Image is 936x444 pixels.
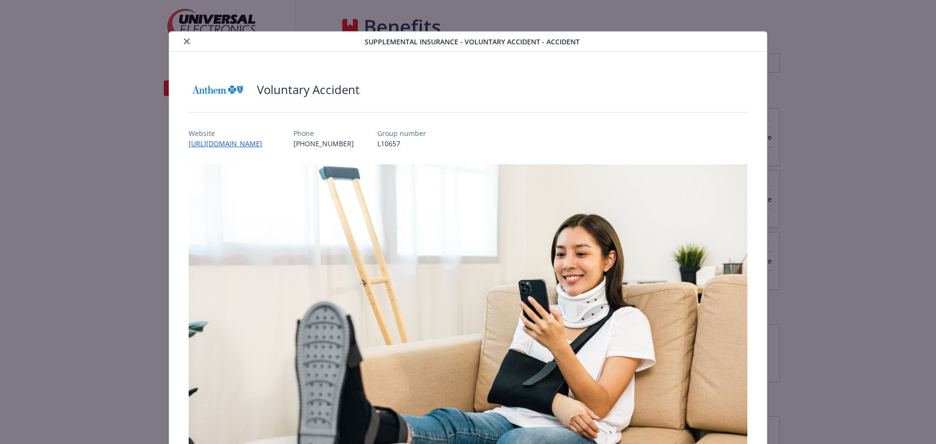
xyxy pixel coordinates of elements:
[189,139,270,148] a: [URL][DOMAIN_NAME]
[181,36,193,47] button: close
[365,37,580,47] span: Supplemental Insurance - Voluntary Accident - Accident
[293,128,354,138] p: Phone
[293,138,354,149] p: [PHONE_NUMBER]
[377,128,426,138] p: Group number
[189,75,247,104] img: Anthem Blue Cross
[377,138,426,149] p: L10657
[257,81,360,98] h2: Voluntary Accident
[189,128,270,138] p: Website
